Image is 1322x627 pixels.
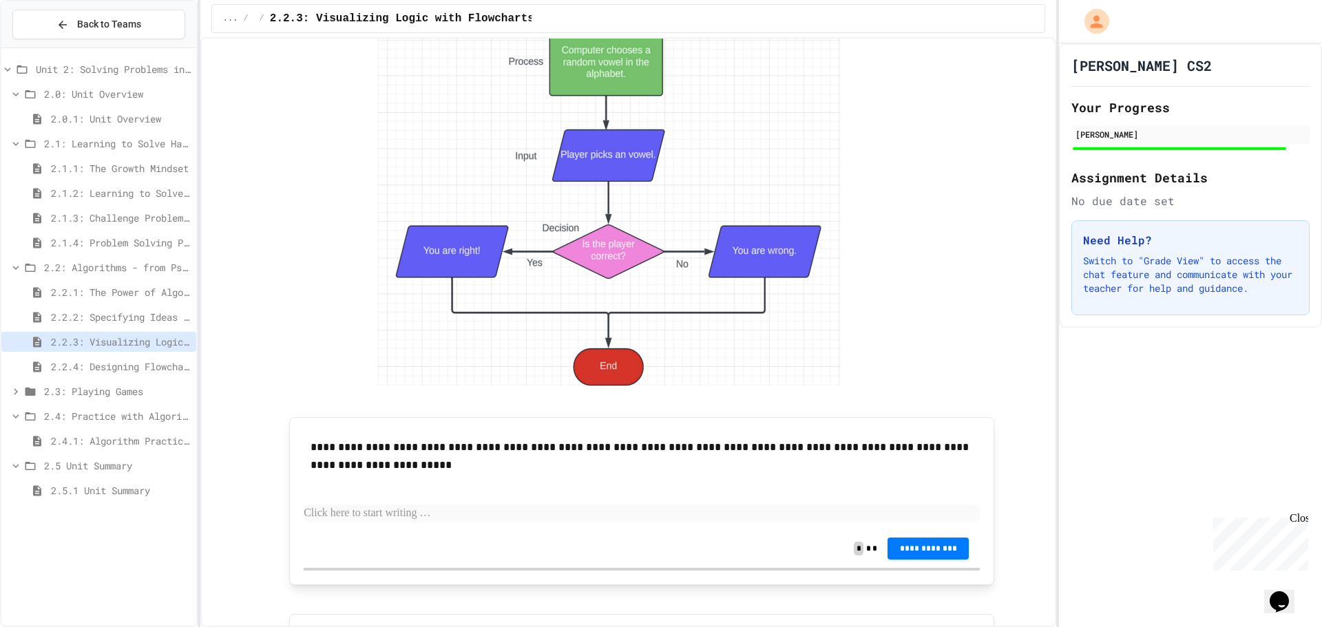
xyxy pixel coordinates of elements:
span: 2.2.2: Specifying Ideas with Pseudocode [51,310,191,324]
h1: [PERSON_NAME] CS2 [1071,56,1212,75]
span: 2.1.2: Learning to Solve Hard Problems [51,186,191,200]
span: 2.4: Practice with Algorithms [44,409,191,423]
div: My Account [1070,6,1113,37]
iframe: chat widget [1264,572,1308,613]
span: 2.5.1 Unit Summary [51,483,191,498]
h3: Need Help? [1083,232,1298,248]
span: 2.1.1: The Growth Mindset [51,161,191,176]
span: 2.0.1: Unit Overview [51,111,191,126]
span: 2.2.3: Visualizing Logic with Flowcharts [51,334,191,349]
span: / [243,13,248,24]
div: Chat with us now!Close [6,6,95,87]
span: 2.2.1: The Power of Algorithms [51,285,191,299]
p: Switch to "Grade View" to access the chat feature and communicate with your teacher for help and ... [1083,254,1298,295]
div: [PERSON_NAME] [1076,128,1305,140]
span: 2.3: Playing Games [44,384,191,398]
div: No due date set [1071,193,1310,209]
button: Back to Teams [12,10,185,39]
span: 2.1.4: Problem Solving Practice [51,235,191,250]
span: 2.5 Unit Summary [44,458,191,473]
span: / [260,13,264,24]
span: 2.2.3: Visualizing Logic with Flowcharts [270,10,534,27]
h2: Assignment Details [1071,168,1310,187]
span: 2.1: Learning to Solve Hard Problems [44,136,191,151]
span: ... [223,13,238,24]
span: 2.2.4: Designing Flowcharts [51,359,191,374]
span: Unit 2: Solving Problems in Computer Science [36,62,191,76]
span: 2.1.3: Challenge Problem - The Bridge [51,211,191,225]
span: 2.2: Algorithms - from Pseudocode to Flowcharts [44,260,191,275]
span: Back to Teams [77,17,141,32]
iframe: chat widget [1208,512,1308,571]
h2: Your Progress [1071,98,1310,117]
span: 2.4.1: Algorithm Practice Exercises [51,434,191,448]
span: 2.0: Unit Overview [44,87,191,101]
